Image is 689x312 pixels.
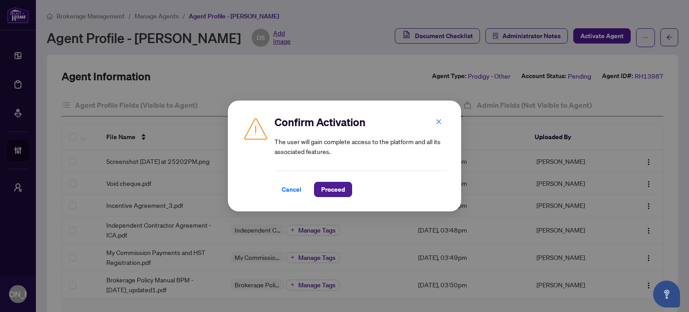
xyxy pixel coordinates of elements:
[242,115,269,142] img: Caution Icon
[275,136,447,156] article: The user will gain complete access to the platform and all its associated features.
[436,119,442,125] span: close
[321,182,345,197] span: Proceed
[314,182,352,197] button: Proceed
[275,182,309,197] button: Cancel
[282,182,301,197] span: Cancel
[653,281,680,308] button: Open asap
[275,115,447,129] h2: Confirm Activation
